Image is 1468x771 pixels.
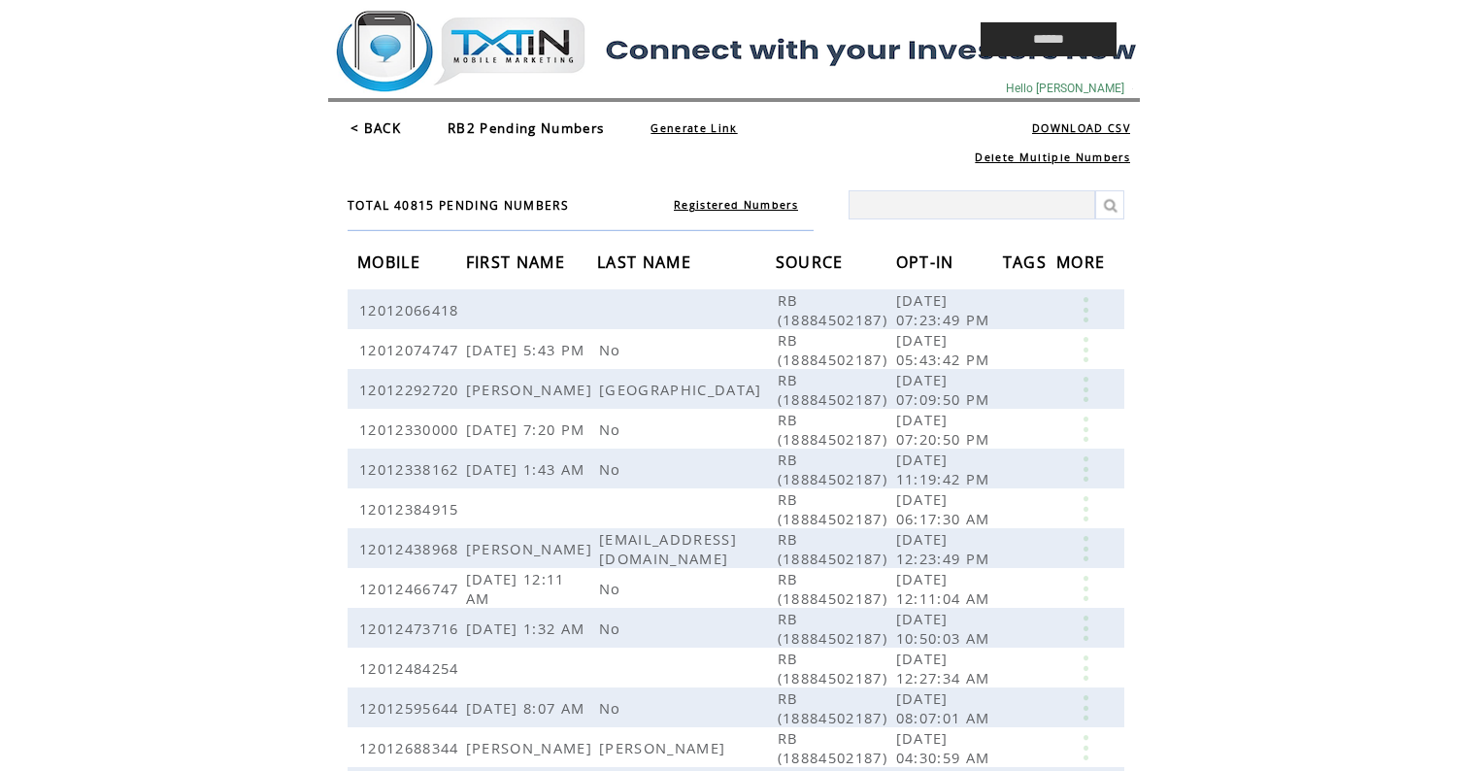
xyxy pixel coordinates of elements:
span: MORE [1056,247,1110,283]
span: [DATE] 12:11 AM [466,569,565,608]
a: MOBILE [357,255,425,267]
span: RB (18884502187) [778,370,892,409]
span: FIRST NAME [466,247,570,283]
span: [DATE] 07:09:50 PM [896,370,995,409]
span: [DATE] 05:43:42 PM [896,330,995,369]
span: [DATE] 7:20 PM [466,419,590,439]
span: RB (18884502187) [778,410,892,449]
span: 12012595644 [359,698,464,718]
span: RB (18884502187) [778,330,892,369]
span: 12012466747 [359,579,464,598]
span: RB (18884502187) [778,688,892,727]
span: [DATE] 04:30:59 AM [896,728,995,767]
a: FIRST NAME [466,255,570,267]
a: Registered Numbers [674,198,798,212]
span: 12012438968 [359,539,464,558]
a: Delete Multiple Numbers [975,151,1130,164]
span: No [599,419,626,439]
span: [PERSON_NAME] [466,539,597,558]
span: 12012473716 [359,619,464,638]
span: RB (18884502187) [778,728,892,767]
span: RB (18884502187) [778,649,892,687]
a: TAGS [1003,255,1051,267]
a: SOURCE [776,255,849,267]
span: [DATE] 10:50:03 AM [896,609,995,648]
span: TOTAL 40815 PENDING NUMBERS [348,197,569,214]
span: [DATE] 5:43 PM [466,340,590,359]
span: [DATE] 06:17:30 AM [896,489,995,528]
span: [GEOGRAPHIC_DATA] [599,380,767,399]
span: 12012384915 [359,499,464,519]
span: [DATE] 1:43 AM [466,459,590,479]
a: < BACK [350,119,401,137]
span: 12012484254 [359,658,464,678]
span: [DATE] 12:11:04 AM [896,569,995,608]
span: [PERSON_NAME] [466,738,597,757]
span: 12012066418 [359,300,464,319]
span: SOURCE [776,247,849,283]
span: RB (18884502187) [778,529,892,568]
span: 12012338162 [359,459,464,479]
span: OPT-IN [896,247,959,283]
span: RB (18884502187) [778,450,892,488]
span: [DATE] 08:07:01 AM [896,688,995,727]
span: No [599,619,626,638]
a: Generate Link [651,121,737,135]
span: No [599,579,626,598]
span: RB (18884502187) [778,609,892,648]
span: 12012292720 [359,380,464,399]
span: 12012330000 [359,419,464,439]
span: [DATE] 07:20:50 PM [896,410,995,449]
span: TAGS [1003,247,1051,283]
span: [DATE] 11:19:42 PM [896,450,995,488]
span: Hello [PERSON_NAME] [1006,82,1124,95]
span: RB (18884502187) [778,290,892,329]
span: [PERSON_NAME] [466,380,597,399]
span: 12012688344 [359,738,464,757]
span: No [599,698,626,718]
span: MOBILE [357,247,425,283]
a: LAST NAME [597,255,696,267]
span: [DATE] 1:32 AM [466,619,590,638]
span: RB (18884502187) [778,489,892,528]
span: [DATE] 8:07 AM [466,698,590,718]
span: RB2 Pending Numbers [448,119,604,137]
span: [DATE] 12:23:49 PM [896,529,995,568]
span: [DATE] 07:23:49 PM [896,290,995,329]
span: [PERSON_NAME] [599,738,730,757]
a: OPT-IN [896,255,959,267]
a: DOWNLOAD CSV [1032,121,1130,135]
span: No [599,459,626,479]
span: [EMAIL_ADDRESS][DOMAIN_NAME] [599,529,737,568]
span: 12012074747 [359,340,464,359]
span: RB (18884502187) [778,569,892,608]
span: [DATE] 12:27:34 AM [896,649,995,687]
span: No [599,340,626,359]
span: LAST NAME [597,247,696,283]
